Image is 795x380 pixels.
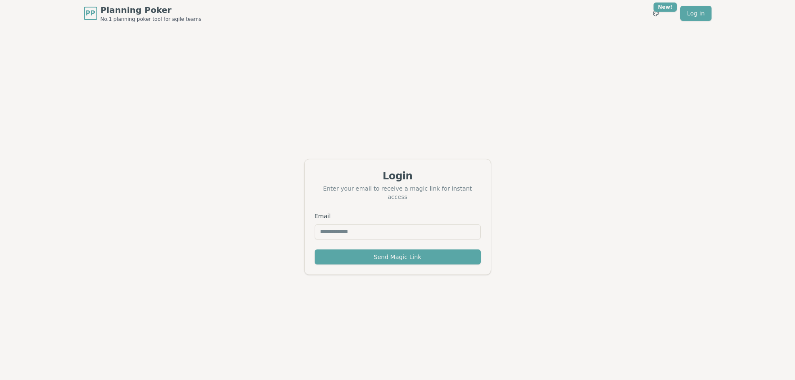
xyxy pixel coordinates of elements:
span: PP [86,8,95,18]
div: New! [654,3,677,12]
div: Enter your email to receive a magic link for instant access [315,184,481,201]
span: Planning Poker [101,4,202,16]
label: Email [315,213,331,219]
div: Login [315,169,481,183]
button: New! [649,6,664,21]
button: Send Magic Link [315,249,481,264]
a: PPPlanning PokerNo.1 planning poker tool for agile teams [84,4,202,23]
span: No.1 planning poker tool for agile teams [101,16,202,23]
a: Log in [680,6,711,21]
